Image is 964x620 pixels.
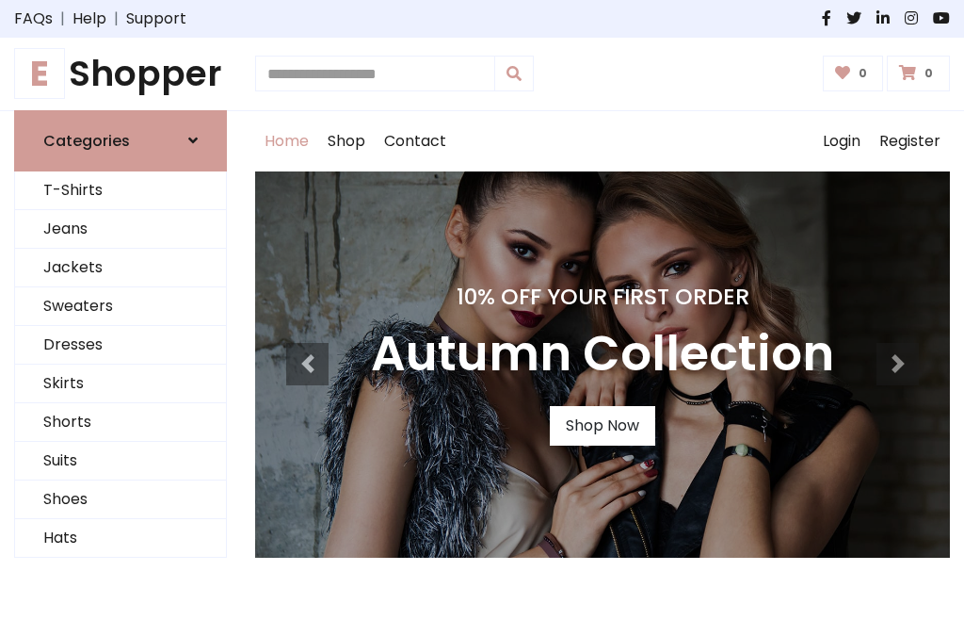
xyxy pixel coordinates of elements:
h1: Shopper [14,53,227,95]
span: | [106,8,126,30]
a: Login [813,111,870,171]
a: Help [72,8,106,30]
h3: Autumn Collection [371,325,834,383]
span: 0 [920,65,938,82]
a: Skirts [15,365,226,403]
a: Dresses [15,326,226,365]
a: FAQs [14,8,53,30]
a: Jeans [15,210,226,249]
span: E [14,48,65,99]
a: Support [126,8,186,30]
span: 0 [854,65,872,82]
a: Sweaters [15,287,226,326]
a: Shorts [15,403,226,442]
a: Contact [375,111,456,171]
a: Suits [15,442,226,481]
a: Hats [15,519,226,558]
a: 0 [823,56,884,91]
h6: Categories [43,132,130,150]
a: Register [870,111,950,171]
a: Shop Now [550,406,655,446]
a: 0 [887,56,950,91]
a: T-Shirts [15,171,226,210]
h4: 10% Off Your First Order [371,284,834,310]
a: Jackets [15,249,226,287]
a: Shoes [15,481,226,519]
a: Shop [318,111,375,171]
a: Home [255,111,318,171]
a: Categories [14,110,227,171]
span: | [53,8,72,30]
a: EShopper [14,53,227,95]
